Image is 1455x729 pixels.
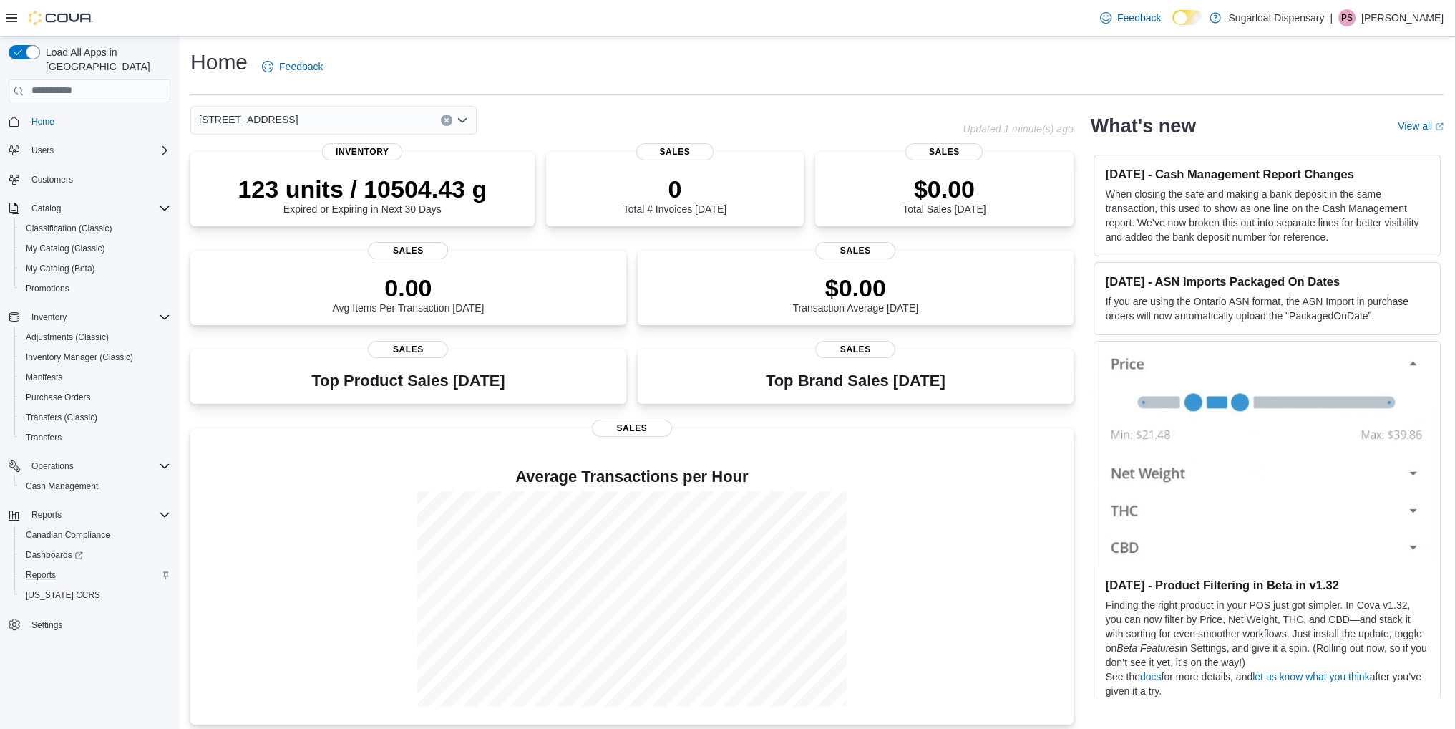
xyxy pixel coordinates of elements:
[31,174,73,185] span: Customers
[3,198,176,218] button: Catalog
[26,112,170,130] span: Home
[26,309,72,326] button: Inventory
[815,341,895,358] span: Sales
[766,372,945,390] h3: Top Brand Sales [DATE]
[20,566,62,584] a: Reports
[1140,671,1162,682] a: docs
[26,549,83,561] span: Dashboards
[26,352,133,363] span: Inventory Manager (Classic)
[20,260,101,277] a: My Catalog (Beta)
[26,332,109,343] span: Adjustments (Classic)
[26,529,110,541] span: Canadian Compliance
[202,468,1062,486] h4: Average Transactions per Hour
[26,243,105,254] span: My Catalog (Classic)
[26,223,112,234] span: Classification (Classic)
[20,389,97,406] a: Purchase Orders
[20,349,139,366] a: Inventory Manager (Classic)
[26,432,62,443] span: Transfers
[31,619,62,631] span: Settings
[31,509,62,521] span: Reports
[20,329,115,346] a: Adjustments (Classic)
[26,458,79,475] button: Operations
[1117,11,1161,25] span: Feedback
[20,546,89,564] a: Dashboards
[20,369,68,386] a: Manifests
[31,116,54,127] span: Home
[1341,9,1353,26] span: PS
[9,105,170,672] nav: Complex example
[963,123,1073,135] p: Updated 1 minute(s) ago
[3,614,176,634] button: Settings
[20,409,103,426] a: Transfers (Classic)
[815,242,895,259] span: Sales
[26,113,60,130] a: Home
[1330,9,1333,26] p: |
[14,218,176,238] button: Classification (Classic)
[20,220,170,237] span: Classification (Classic)
[14,387,176,407] button: Purchase Orders
[902,175,986,215] div: Total Sales [DATE]
[26,142,59,159] button: Users
[20,280,75,297] a: Promotions
[20,478,170,495] span: Cash Management
[20,240,170,257] span: My Catalog (Classic)
[26,506,67,523] button: Reports
[14,565,176,585] button: Reports
[3,505,176,525] button: Reports
[1172,10,1202,25] input: Dark Mode
[26,615,170,633] span: Settings
[26,392,91,403] span: Purchase Orders
[1091,115,1196,137] h2: What's new
[3,111,176,132] button: Home
[1228,9,1324,26] p: Sugarloaf Dispensary
[14,279,176,299] button: Promotions
[1252,671,1369,682] a: let us know what you think
[29,11,93,25] img: Cova
[238,175,487,215] div: Expired or Expiring in Next 30 Days
[20,586,170,604] span: Washington CCRS
[1398,120,1444,132] a: View allExternal link
[905,143,983,160] span: Sales
[20,429,67,446] a: Transfers
[1106,294,1429,323] p: If you are using the Ontario ASN format, the ASN Import in purchase orders will now automatically...
[623,175,726,203] p: 0
[20,409,170,426] span: Transfers (Classic)
[20,478,104,495] a: Cash Management
[14,327,176,347] button: Adjustments (Classic)
[20,566,170,584] span: Reports
[31,312,67,323] span: Inventory
[199,111,298,128] span: [STREET_ADDRESS]
[31,203,61,214] span: Catalog
[14,367,176,387] button: Manifests
[14,407,176,428] button: Transfers (Classic)
[20,546,170,564] span: Dashboards
[20,526,116,544] a: Canadian Compliance
[592,420,672,437] span: Sales
[3,307,176,327] button: Inventory
[31,145,54,156] span: Users
[332,274,484,314] div: Avg Items Per Transaction [DATE]
[457,115,468,126] button: Open list of options
[623,175,726,215] div: Total # Invoices [DATE]
[256,52,329,81] a: Feedback
[1106,598,1429,670] p: Finding the right product in your POS just got simpler. In Cova v1.32, you can now filter by Pric...
[26,412,97,423] span: Transfers (Classic)
[31,460,74,472] span: Operations
[368,242,448,259] span: Sales
[20,240,111,257] a: My Catalog (Classic)
[20,429,170,446] span: Transfers
[26,263,95,274] span: My Catalog (Beta)
[1172,25,1173,26] span: Dark Mode
[26,458,170,475] span: Operations
[26,171,79,188] a: Customers
[238,175,487,203] p: 123 units / 10504.43 g
[26,200,67,217] button: Catalog
[322,143,402,160] span: Inventory
[20,280,170,297] span: Promotions
[1435,122,1444,131] svg: External link
[368,341,448,358] span: Sales
[26,309,170,326] span: Inventory
[1106,167,1429,181] h3: [DATE] - Cash Management Report Changes
[26,372,62,383] span: Manifests
[311,372,505,390] h3: Top Product Sales [DATE]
